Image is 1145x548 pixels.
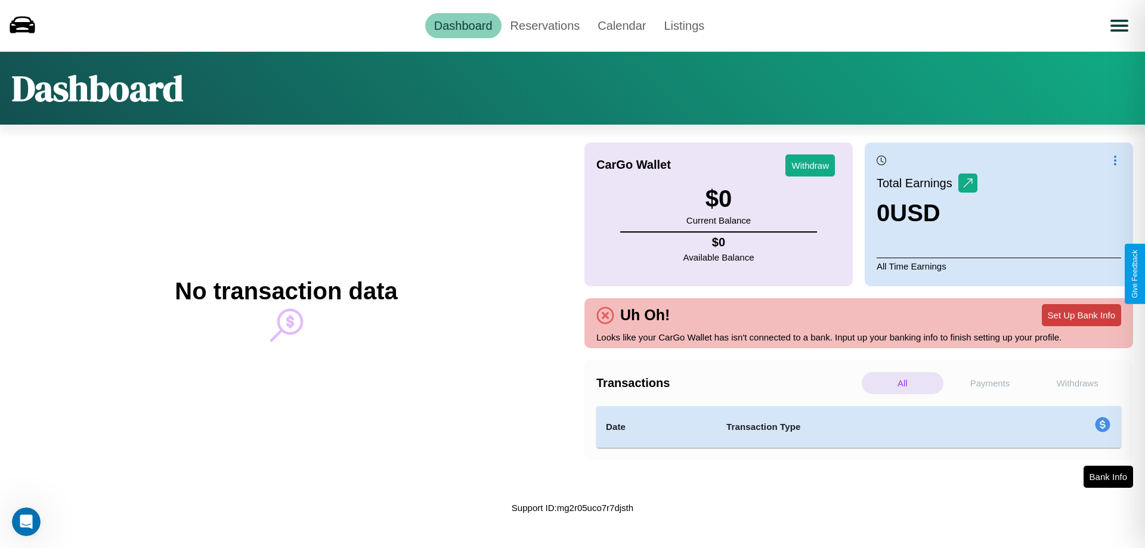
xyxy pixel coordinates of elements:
[512,500,633,516] p: Support ID: mg2r05uco7r7djsth
[1084,466,1133,488] button: Bank Info
[596,329,1121,345] p: Looks like your CarGo Wallet has isn't connected to a bank. Input up your banking info to finish ...
[1131,250,1139,298] div: Give Feedback
[686,185,751,212] h3: $ 0
[877,258,1121,274] p: All Time Earnings
[655,13,713,38] a: Listings
[1042,304,1121,326] button: Set Up Bank Info
[175,278,397,305] h2: No transaction data
[589,13,655,38] a: Calendar
[12,64,183,113] h1: Dashboard
[606,420,707,434] h4: Date
[877,172,958,194] p: Total Earnings
[12,507,41,536] iframe: Intercom live chat
[425,13,502,38] a: Dashboard
[686,212,751,228] p: Current Balance
[862,372,943,394] p: All
[614,306,676,324] h4: Uh Oh!
[726,420,997,434] h4: Transaction Type
[683,236,754,249] h4: $ 0
[1036,372,1118,394] p: Withdraws
[1103,9,1136,42] button: Open menu
[596,158,671,172] h4: CarGo Wallet
[785,154,835,177] button: Withdraw
[877,200,977,227] h3: 0 USD
[596,406,1121,448] table: simple table
[683,249,754,265] p: Available Balance
[596,376,859,390] h4: Transactions
[502,13,589,38] a: Reservations
[949,372,1031,394] p: Payments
